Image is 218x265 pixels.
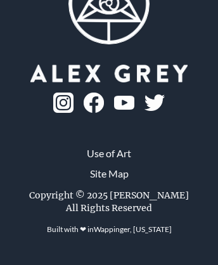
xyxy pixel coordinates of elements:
[90,166,129,181] a: Site Map
[84,93,104,113] img: fb-logo.png
[66,202,152,214] div: All Rights Reserved
[42,219,177,240] div: Built with ❤ in
[94,224,172,234] a: Wappinger, [US_STATE]
[87,146,131,161] a: Use of Art
[114,96,134,110] img: youtube-logo.png
[29,189,189,202] div: Copyright © 2025 [PERSON_NAME]
[144,94,165,111] img: twitter-logo.png
[53,93,74,113] img: ig-logo.png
